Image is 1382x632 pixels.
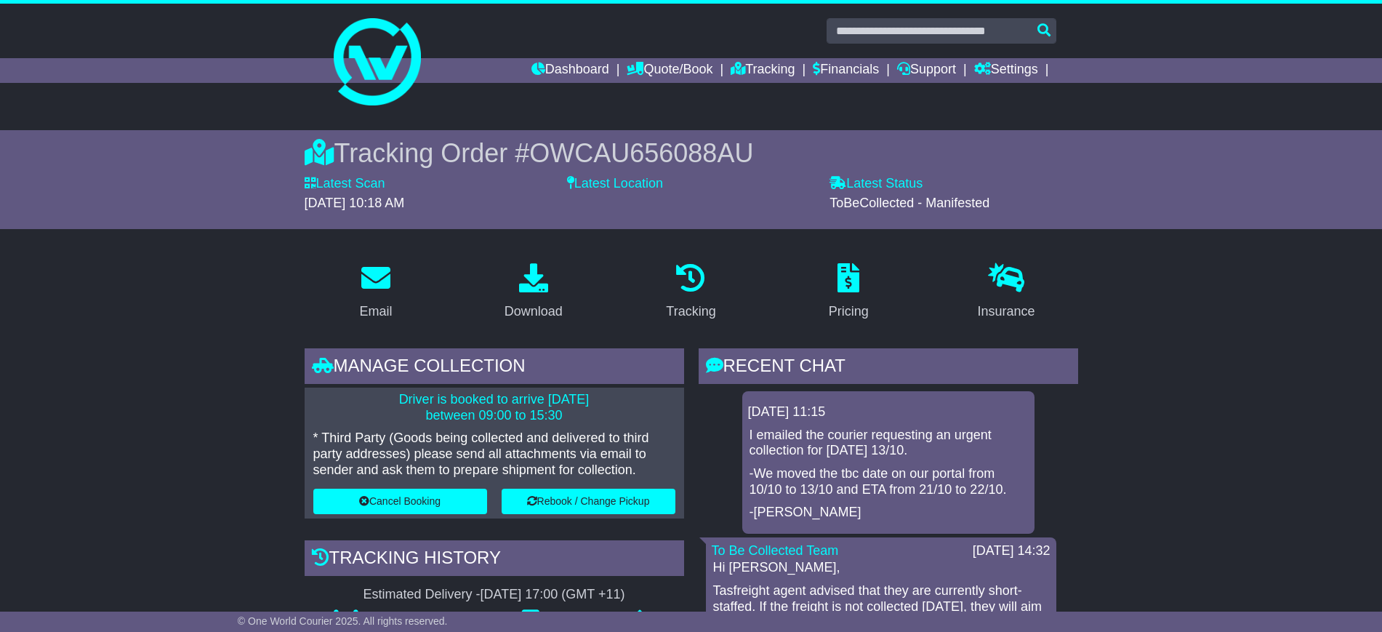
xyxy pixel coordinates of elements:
[829,176,923,192] label: Latest Status
[531,58,609,83] a: Dashboard
[712,543,839,558] a: To Be Collected Team
[305,587,684,603] div: Estimated Delivery -
[505,302,563,321] div: Download
[656,258,725,327] a: Tracking
[750,428,1027,459] p: I emailed the courier requesting an urgent collection for [DATE] 13/10.
[978,302,1035,321] div: Insurance
[313,489,487,514] button: Cancel Booking
[813,58,879,83] a: Financials
[750,505,1027,521] p: -[PERSON_NAME]
[359,302,392,321] div: Email
[529,138,753,168] span: OWCAU656088AU
[305,176,385,192] label: Latest Scan
[305,196,405,210] span: [DATE] 10:18 AM
[305,540,684,580] div: Tracking history
[305,348,684,388] div: Manage collection
[502,489,675,514] button: Rebook / Change Pickup
[748,404,1029,420] div: [DATE] 11:15
[305,137,1078,169] div: Tracking Order #
[713,583,1049,631] p: Tasfreight agent advised that they are currently short-staffed. If the freight is not collected [...
[313,431,675,478] p: * Third Party (Goods being collected and delivered to third party addresses) please send all atta...
[973,543,1050,559] div: [DATE] 14:32
[350,258,401,327] a: Email
[666,302,715,321] div: Tracking
[819,258,878,327] a: Pricing
[974,58,1038,83] a: Settings
[750,466,1027,497] p: -We moved the tbc date on our portal from 10/10 to 13/10 and ETA from 21/10 to 22/10.
[481,587,625,603] div: [DATE] 17:00 (GMT +11)
[699,348,1078,388] div: RECENT CHAT
[627,58,712,83] a: Quote/Book
[238,615,448,627] span: © One World Courier 2025. All rights reserved.
[495,258,572,327] a: Download
[829,196,989,210] span: ToBeCollected - Manifested
[313,392,675,423] p: Driver is booked to arrive [DATE] between 09:00 to 15:30
[829,302,869,321] div: Pricing
[713,560,1049,576] p: Hi [PERSON_NAME],
[897,58,956,83] a: Support
[731,58,795,83] a: Tracking
[567,176,663,192] label: Latest Location
[968,258,1045,327] a: Insurance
